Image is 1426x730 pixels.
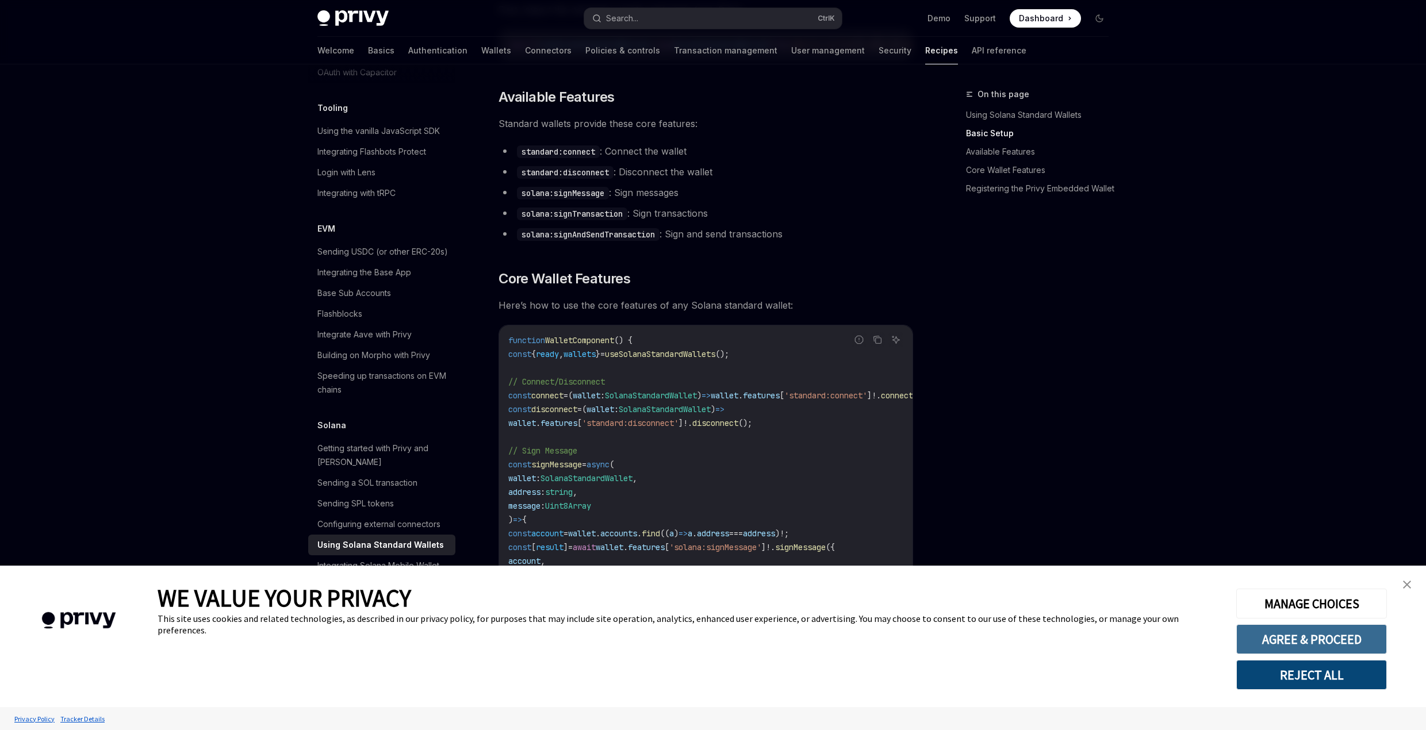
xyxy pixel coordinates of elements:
[1236,624,1387,654] button: AGREE & PROCEED
[317,124,440,138] div: Using the vanilla JavaScript SDK
[977,87,1029,101] span: On this page
[308,493,455,514] a: Sending SPL tokens
[563,528,568,539] span: =
[568,528,596,539] span: wallet
[308,514,455,535] a: Configuring external connectors
[697,528,729,539] span: address
[632,473,637,483] span: ,
[531,542,536,552] span: [
[508,335,545,345] span: function
[308,535,455,555] a: Using Solana Standard Wallets
[499,205,913,221] li: : Sign transactions
[11,709,57,729] a: Privacy Policy
[317,418,346,432] h5: Solana
[1010,9,1081,28] a: Dashboard
[582,418,678,428] span: 'standard:disconnect'
[545,335,614,345] span: WalletComponent
[499,270,630,288] span: Core Wallet Features
[770,542,775,552] span: .
[158,583,411,613] span: WE VALUE YOUR PRIVACY
[317,497,394,510] div: Sending SPL tokens
[568,542,573,552] span: =
[517,166,614,179] code: standard:disconnect
[614,335,632,345] span: () {
[531,404,577,414] span: disconnect
[531,349,536,359] span: {
[818,14,835,23] span: Ctrl K
[317,222,335,236] h5: EVM
[317,517,440,531] div: Configuring external connectors
[308,555,455,590] a: Integrating Solana Mobile Wallet Adapter
[308,121,455,141] a: Using the vanilla JavaScript SDK
[966,106,1118,124] a: Using Solana Standard Wallets
[642,528,660,539] span: find
[517,187,609,199] code: solana:signMessage
[508,390,531,401] span: const
[715,404,724,414] span: =>
[966,143,1118,161] a: Available Features
[738,418,752,428] span: ();
[308,303,455,324] a: Flashblocks
[317,37,354,64] a: Welcome
[888,332,903,347] button: Ask AI
[499,88,614,106] span: Available Features
[308,262,455,283] a: Integrating the Base App
[308,241,455,262] a: Sending USDC (or other ERC-20s)
[582,404,586,414] span: (
[563,542,568,552] span: ]
[609,459,614,470] span: (
[317,559,448,586] div: Integrating Solana Mobile Wallet Adapter
[499,297,913,313] span: Here’s how to use the core features of any Solana standard wallet:
[711,404,715,414] span: )
[568,390,573,401] span: (
[317,10,389,26] img: dark logo
[678,418,683,428] span: ]
[606,11,638,25] div: Search...
[784,528,789,539] span: ;
[605,349,715,359] span: useSolanaStandardWallets
[368,37,394,64] a: Basics
[584,8,842,29] button: Search...CtrlK
[1403,581,1411,589] img: close banner
[158,613,1219,636] div: This site uses cookies and related technologies, as described in our privacy policy, for purposes...
[308,366,455,400] a: Speeding up transactions on EVM chains
[545,487,573,497] span: string
[308,324,455,345] a: Integrate Aave with Privy
[499,164,913,180] li: : Disconnect the wallet
[540,418,577,428] span: features
[1236,589,1387,618] button: MANAGE CHOICES
[536,473,540,483] span: :
[674,528,678,539] span: )
[508,376,605,387] span: // Connect/Disconnect
[660,528,669,539] span: ((
[665,542,669,552] span: [
[508,459,531,470] span: const
[596,528,600,539] span: .
[531,390,563,401] span: connect
[317,166,375,179] div: Login with Lens
[927,13,950,24] a: Demo
[308,438,455,472] a: Getting started with Privy and [PERSON_NAME]
[872,390,876,401] span: !
[596,349,600,359] span: }
[637,528,642,539] span: .
[540,556,545,566] span: ,
[784,390,867,401] span: 'standard:connect'
[780,390,784,401] span: [
[531,528,563,539] span: account
[600,528,637,539] span: accounts
[540,501,545,511] span: :
[508,445,577,456] span: // Sign Message
[408,37,467,64] a: Authentication
[317,476,417,490] div: Sending a SOL transaction
[508,501,540,511] span: message
[57,709,108,729] a: Tracker Details
[525,37,572,64] a: Connectors
[729,528,743,539] span: ===
[600,349,605,359] span: =
[775,542,826,552] span: signMessage
[559,349,563,359] span: ,
[966,124,1118,143] a: Basic Setup
[308,345,455,366] a: Building on Morpho with Privy
[876,390,881,401] span: .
